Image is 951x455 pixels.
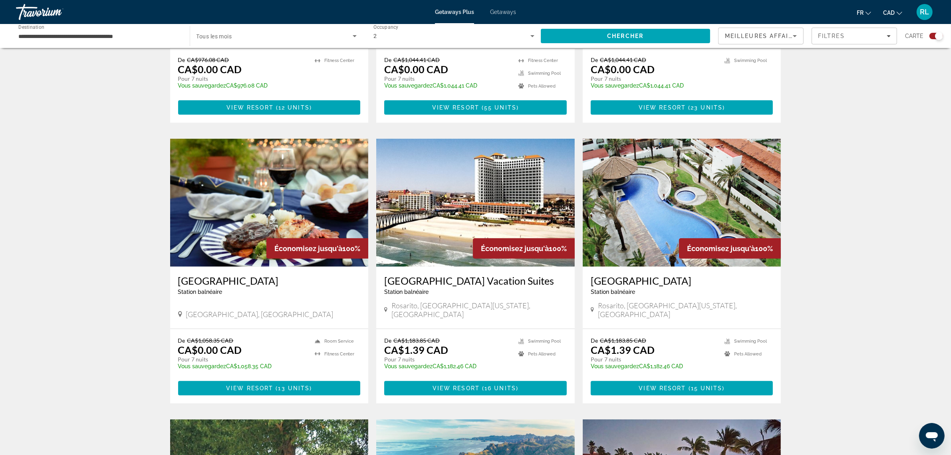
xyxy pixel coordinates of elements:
[734,351,762,357] span: Pets Allowed
[528,71,561,76] span: Swimming Pool
[384,363,510,369] p: CA$1,182.46 CAD
[178,289,222,295] span: Station balnéaire
[178,275,361,287] a: [GEOGRAPHIC_DATA]
[384,56,391,63] span: De
[691,385,723,391] span: 15 units
[591,82,639,89] span: Vous sauvegardez
[583,139,781,267] a: Rosarito Beach Condo Hotel
[591,381,773,395] button: View Resort(15 units)
[178,337,185,344] span: De
[18,32,179,41] input: Select destination
[687,244,755,253] span: Économisez jusqu'à
[686,104,725,111] span: ( )
[178,82,226,89] span: Vous sauvegardez
[591,82,717,89] p: CA$1,044.41 CAD
[324,351,354,357] span: Fitness Center
[734,58,767,63] span: Swimming Pool
[479,104,519,111] span: ( )
[528,339,561,344] span: Swimming Pool
[391,301,566,319] span: Rosarito, [GEOGRAPHIC_DATA][US_STATE], [GEOGRAPHIC_DATA]
[598,301,773,319] span: Rosarito, [GEOGRAPHIC_DATA][US_STATE], [GEOGRAPHIC_DATA]
[857,7,871,18] button: Change language
[607,33,643,39] span: Chercher
[178,363,307,369] p: CA$1,058.35 CAD
[266,238,368,259] div: 100%
[278,385,310,391] span: 13 units
[178,356,307,363] p: Pour 7 nuits
[528,84,556,89] span: Pets Allowed
[484,104,516,111] span: 55 units
[384,63,448,75] p: CA$0.00 CAD
[905,30,923,42] span: Carte
[373,25,399,30] span: Occupancy
[178,63,242,75] p: CA$0.00 CAD
[883,10,895,16] span: CAD
[384,344,448,356] p: CA$1.39 CAD
[384,356,510,363] p: Pour 7 nuits
[883,7,902,18] button: Change currency
[178,363,226,369] span: Vous sauvegardez
[384,275,567,287] a: [GEOGRAPHIC_DATA] Vacation Suites
[686,385,725,391] span: ( )
[16,2,96,22] a: Travorium
[591,56,598,63] span: De
[187,56,229,63] span: CA$976.08 CAD
[170,139,369,267] img: Los Cabos Golf Resort
[591,75,717,82] p: Pour 7 nuits
[435,9,474,15] a: Getaways Plus
[528,351,556,357] span: Pets Allowed
[484,385,516,391] span: 16 units
[691,104,723,111] span: 23 units
[384,289,429,295] span: Station balnéaire
[679,238,781,259] div: 100%
[178,56,185,63] span: De
[274,104,312,111] span: ( )
[178,75,307,82] p: Pour 7 nuits
[393,56,440,63] span: CA$1,044.41 CAD
[178,100,361,115] button: View Resort(12 units)
[384,82,510,89] p: CA$1,044.41 CAD
[541,29,711,43] button: Search
[384,100,567,115] a: View Resort(55 units)
[920,8,929,16] span: RL
[384,381,567,395] a: View Resort(16 units)
[226,104,274,111] span: View Resort
[186,310,334,319] span: [GEOGRAPHIC_DATA], [GEOGRAPHIC_DATA]
[384,82,433,89] span: Vous sauvegardez
[226,385,273,391] span: View Resort
[591,275,773,287] a: [GEOGRAPHIC_DATA]
[591,63,655,75] p: CA$0.00 CAD
[591,363,639,369] span: Vous sauvegardez
[178,82,307,89] p: CA$976.08 CAD
[639,385,686,391] span: View Resort
[591,344,655,356] p: CA$1.39 CAD
[812,28,897,44] button: Filters
[490,9,516,15] span: Getaways
[273,385,312,391] span: ( )
[384,75,510,82] p: Pour 7 nuits
[187,337,234,344] span: CA$1,058.35 CAD
[373,33,377,39] span: 2
[473,238,575,259] div: 100%
[278,104,310,111] span: 12 units
[178,344,242,356] p: CA$0.00 CAD
[591,337,598,344] span: De
[600,337,646,344] span: CA$1,183.85 CAD
[324,58,354,63] span: Fitness Center
[591,363,717,369] p: CA$1,182.46 CAD
[433,385,480,391] span: View Resort
[725,33,802,39] span: Meilleures affaires
[178,381,361,395] button: View Resort(13 units)
[197,33,232,40] span: Tous les mois
[528,58,558,63] span: Fitness Center
[591,100,773,115] button: View Resort(23 units)
[639,104,686,111] span: View Resort
[725,31,797,41] mat-select: Sort by
[481,244,549,253] span: Économisez jusqu'à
